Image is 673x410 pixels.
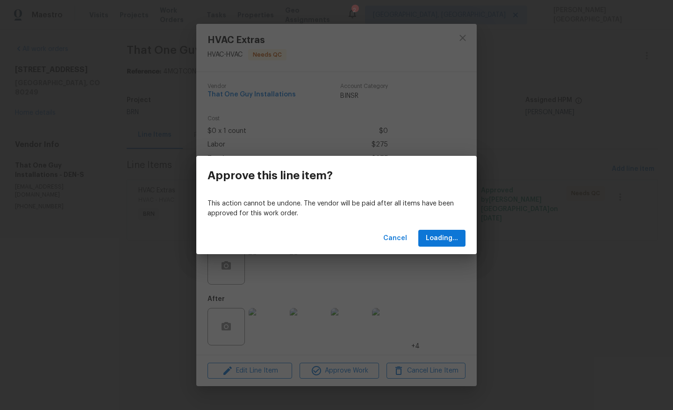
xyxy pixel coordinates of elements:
[383,233,407,244] span: Cancel
[208,169,333,182] h3: Approve this line item?
[426,233,458,244] span: Loading...
[379,230,411,247] button: Cancel
[208,199,465,219] p: This action cannot be undone. The vendor will be paid after all items have been approved for this...
[418,230,465,247] button: Loading...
